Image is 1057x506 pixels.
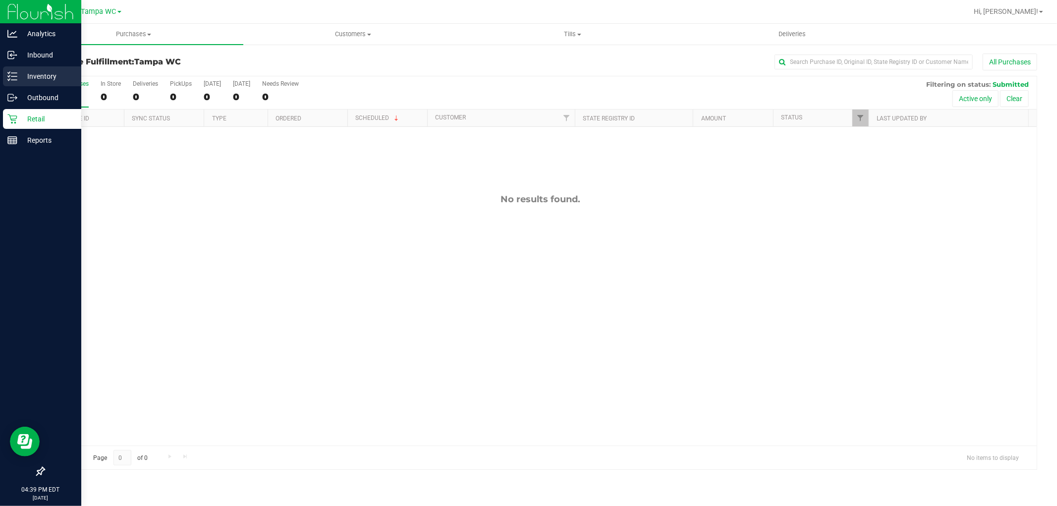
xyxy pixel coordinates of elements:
[436,114,466,121] a: Customer
[233,80,250,87] div: [DATE]
[983,54,1037,70] button: All Purchases
[7,114,17,124] inline-svg: Retail
[101,91,121,103] div: 0
[134,57,181,66] span: Tampa WC
[775,55,973,69] input: Search Purchase ID, Original ID, State Registry ID or Customer Name...
[81,7,116,16] span: Tampa WC
[204,91,221,103] div: 0
[959,450,1027,465] span: No items to display
[852,110,869,126] a: Filter
[17,28,77,40] p: Analytics
[682,24,902,45] a: Deliveries
[262,80,299,87] div: Needs Review
[558,110,575,126] a: Filter
[7,93,17,103] inline-svg: Outbound
[463,30,682,39] span: Tills
[24,30,243,39] span: Purchases
[85,450,156,465] span: Page of 0
[244,30,462,39] span: Customers
[1000,90,1029,107] button: Clear
[17,70,77,82] p: Inventory
[133,80,158,87] div: Deliveries
[212,115,226,122] a: Type
[701,115,726,122] a: Amount
[262,91,299,103] div: 0
[7,135,17,145] inline-svg: Reports
[974,7,1038,15] span: Hi, [PERSON_NAME]!
[993,80,1029,88] span: Submitted
[463,24,682,45] a: Tills
[17,49,77,61] p: Inbound
[781,114,802,121] a: Status
[17,92,77,104] p: Outbound
[24,24,243,45] a: Purchases
[10,427,40,456] iframe: Resource center
[44,194,1037,205] div: No results found.
[204,80,221,87] div: [DATE]
[170,91,192,103] div: 0
[877,115,927,122] a: Last Updated By
[132,115,170,122] a: Sync Status
[765,30,819,39] span: Deliveries
[243,24,463,45] a: Customers
[101,80,121,87] div: In Store
[233,91,250,103] div: 0
[952,90,999,107] button: Active only
[4,485,77,494] p: 04:39 PM EDT
[926,80,991,88] span: Filtering on status:
[356,114,401,121] a: Scheduled
[17,113,77,125] p: Retail
[583,115,635,122] a: State Registry ID
[133,91,158,103] div: 0
[4,494,77,502] p: [DATE]
[17,134,77,146] p: Reports
[276,115,301,122] a: Ordered
[7,50,17,60] inline-svg: Inbound
[7,71,17,81] inline-svg: Inventory
[170,80,192,87] div: PickUps
[44,57,375,66] h3: Purchase Fulfillment:
[7,29,17,39] inline-svg: Analytics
